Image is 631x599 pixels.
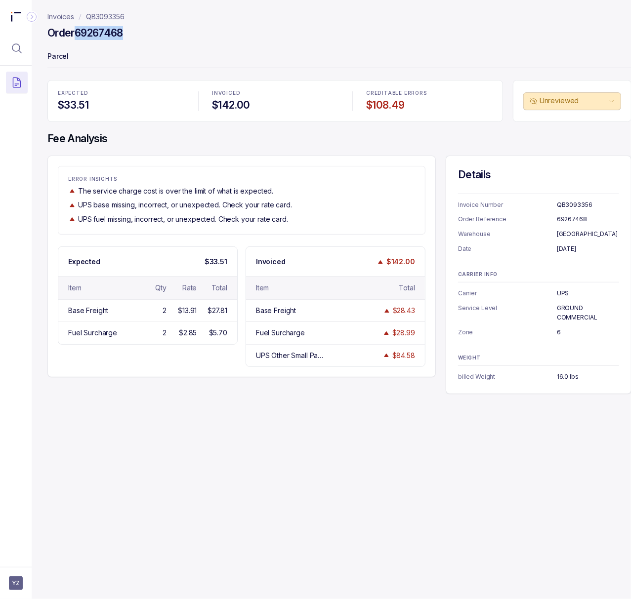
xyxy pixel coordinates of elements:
p: billed Weight [458,372,557,382]
img: trend image [377,258,384,266]
nav: breadcrumb [47,12,125,22]
div: $84.58 [392,351,415,360]
p: GROUND COMMERCIAL [557,303,619,322]
p: Carrier [458,288,557,298]
div: 2 [163,306,167,316]
div: $13.91 [178,306,197,316]
ul: Information Summary [458,200,619,254]
div: Item [68,283,81,293]
h4: Details [458,168,619,182]
p: EXPECTED [58,90,184,96]
img: trend image [68,187,76,195]
p: The service charge cost is over the limit of what is expected. [78,186,273,196]
p: $142.00 [386,257,415,267]
div: Rate [182,283,197,293]
button: Menu Icon Button MagnifyingGlassIcon [6,38,28,59]
p: QB3093356 [557,200,619,210]
p: UPS fuel missing, incorrect, or unexpected. Check your rate card. [78,214,288,224]
div: UPS Other Small Parcel Charges [256,351,324,360]
p: UPS [557,288,619,298]
img: trend image [382,329,390,337]
button: Unreviewed [523,92,621,110]
p: Warehouse [458,229,557,239]
p: CARRIER INFO [458,272,619,278]
p: [DATE] [557,244,619,254]
h4: $142.00 [212,98,338,112]
p: $33.51 [205,257,227,267]
p: 16.0 lbs [557,372,619,382]
p: Invoiced [256,257,286,267]
img: trend image [382,352,390,359]
p: 6 [557,327,619,337]
p: WEIGHT [458,355,619,361]
p: UPS base missing, incorrect, or unexpected. Check your rate card. [78,200,292,210]
p: Date [458,244,557,254]
div: Fuel Surcharge [256,328,305,338]
div: $27.81 [208,306,227,316]
p: Order Reference [458,214,557,224]
p: 69267468 [557,214,619,224]
div: Total [211,283,227,293]
p: Unreviewed [540,96,607,106]
p: Service Level [458,303,557,322]
h4: $108.49 [366,98,493,112]
h4: Order 69267468 [47,26,123,40]
p: INVOICED [212,90,338,96]
ul: Information Summary [458,372,619,382]
div: Base Freight [256,306,296,316]
div: $28.43 [393,306,415,316]
p: [GEOGRAPHIC_DATA] [557,229,619,239]
p: Zone [458,327,557,337]
div: Base Freight [68,306,108,316]
p: CREDITABLE ERRORS [366,90,493,96]
button: User initials [9,576,23,590]
img: trend image [68,215,76,223]
div: Qty [155,283,167,293]
img: trend image [68,201,76,209]
p: Expected [68,257,100,267]
img: trend image [383,307,391,315]
div: Item [256,283,269,293]
div: Fuel Surcharge [68,328,117,338]
a: QB3093356 [86,12,125,22]
ul: Information Summary [458,288,619,337]
button: Menu Icon Button DocumentTextIcon [6,72,28,93]
div: $28.99 [392,328,415,338]
div: $5.70 [209,328,227,338]
div: 2 [163,328,167,338]
div: Total [399,283,415,293]
div: Collapse Icon [26,11,38,23]
div: $2.85 [179,328,197,338]
p: ERROR INSIGHTS [68,176,415,182]
h4: $33.51 [58,98,184,112]
p: Invoice Number [458,200,557,210]
a: Invoices [47,12,74,22]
